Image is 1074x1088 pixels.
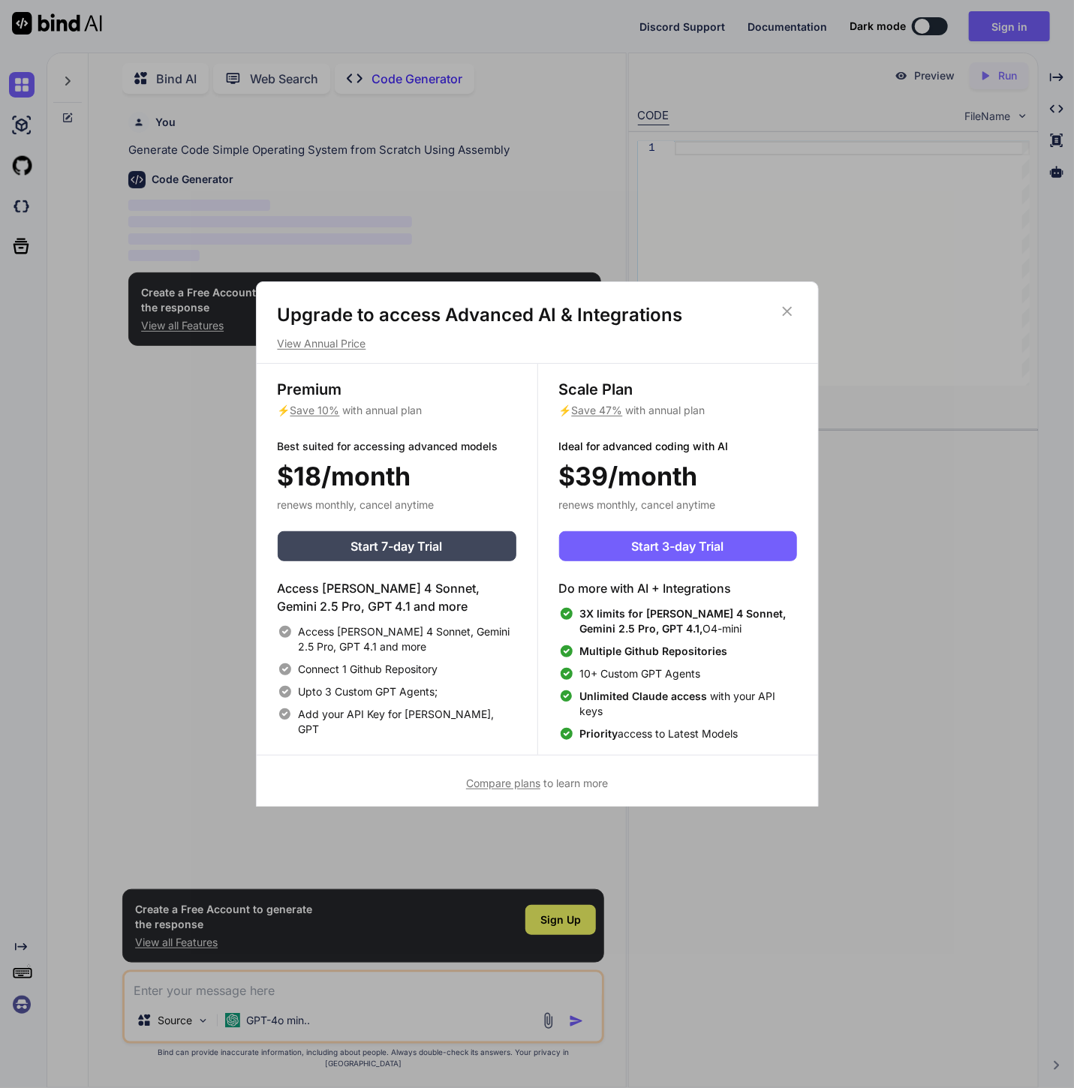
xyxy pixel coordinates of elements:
span: Upto 3 Custom GPT Agents; [299,684,438,699]
span: Multiple Github Repositories [580,645,728,657]
h3: Scale Plan [559,379,797,400]
h4: Do more with AI + Integrations [559,579,797,597]
span: 3X limits for [PERSON_NAME] 4 Sonnet, Gemini 2.5 Pro, GPT 4.1, [580,607,787,635]
span: Save 10% [290,404,340,416]
span: Start 7-day Trial [351,537,443,555]
span: Unlimited Claude access [579,690,710,702]
button: Start 7-day Trial [278,531,516,561]
p: View Annual Price [278,336,797,351]
span: Priority [580,727,618,740]
span: Start 3-day Trial [632,537,724,555]
button: Start 3-day Trial [559,531,797,561]
span: Add your API Key for [PERSON_NAME], GPT [298,707,516,737]
span: with your API keys [579,689,796,719]
span: $39/month [559,457,698,495]
span: Access [PERSON_NAME] 4 Sonnet, Gemini 2.5 Pro, GPT 4.1 and more [299,624,516,654]
p: Ideal for advanced coding with AI [559,439,797,454]
span: 10+ Custom GPT Agents [580,666,701,681]
span: access to Latest Models [580,726,739,741]
p: ⚡ with annual plan [559,403,797,418]
h1: Upgrade to access Advanced AI & Integrations [278,303,797,327]
span: Connect 1 Github Repository [299,662,438,677]
span: O4-mini [580,606,797,636]
p: ⚡ with annual plan [278,403,516,418]
span: renews monthly, cancel anytime [559,498,716,511]
p: Best suited for accessing advanced models [278,439,516,454]
span: Compare plans [466,777,540,789]
span: Save 47% [572,404,623,416]
h4: Access [PERSON_NAME] 4 Sonnet, Gemini 2.5 Pro, GPT 4.1 and more [278,579,516,615]
span: renews monthly, cancel anytime [278,498,435,511]
h3: Premium [278,379,516,400]
span: $18/month [278,457,411,495]
span: to learn more [466,777,608,789]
